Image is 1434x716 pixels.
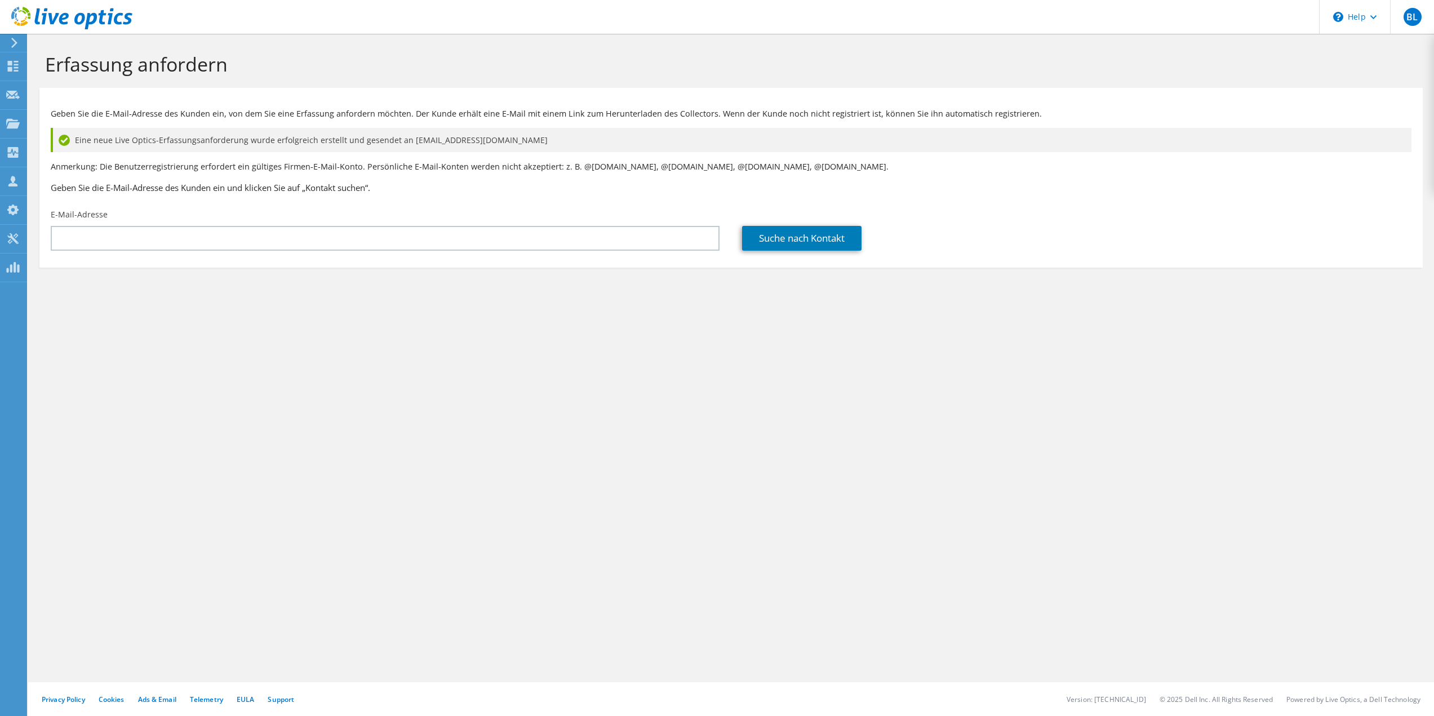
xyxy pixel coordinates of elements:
[742,226,862,251] a: Suche nach Kontakt
[1286,695,1420,704] li: Powered by Live Optics, a Dell Technology
[1333,12,1343,22] svg: \n
[138,695,176,704] a: Ads & Email
[190,695,223,704] a: Telemetry
[99,695,125,704] a: Cookies
[75,134,548,146] span: Eine neue Live Optics-Erfassungsanforderung wurde erfolgreich erstellt und gesendet an [EMAIL_ADD...
[268,695,294,704] a: Support
[1067,695,1146,704] li: Version: [TECHNICAL_ID]
[45,52,1411,76] h1: Erfassung anfordern
[1160,695,1273,704] li: © 2025 Dell Inc. All Rights Reserved
[1404,8,1422,26] span: BL
[51,209,108,220] label: E-Mail-Adresse
[51,161,1411,173] p: Anmerkung: Die Benutzerregistrierung erfordert ein gültiges Firmen-E-Mail-Konto. Persönliche E-Ma...
[42,695,85,704] a: Privacy Policy
[51,108,1411,120] p: Geben Sie die E-Mail-Adresse des Kunden ein, von dem Sie eine Erfassung anfordern möchten. Der Ku...
[51,181,1411,194] h3: Geben Sie die E-Mail-Adresse des Kunden ein und klicken Sie auf „Kontakt suchen“.
[237,695,254,704] a: EULA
